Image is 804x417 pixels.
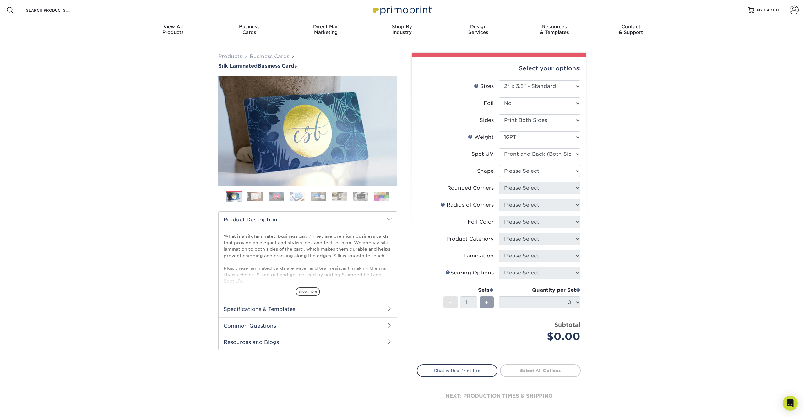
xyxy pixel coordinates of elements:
[135,20,211,40] a: View AllProducts
[485,298,489,307] span: +
[474,83,494,90] div: Sizes
[219,334,397,350] h2: Resources and Blogs
[288,24,364,35] div: Marketing
[516,24,593,30] span: Resources
[353,192,368,201] img: Business Cards 07
[783,396,798,411] div: Open Intercom Messenger
[440,201,494,209] div: Radius of Corners
[477,167,494,175] div: Shape
[449,298,452,307] span: -
[447,184,494,192] div: Rounded Corners
[445,269,494,277] div: Scoring Options
[219,317,397,334] h2: Common Questions
[417,364,497,377] a: Chat with a Print Pro
[554,321,580,328] strong: Subtotal
[484,100,494,107] div: Foil
[226,189,242,205] img: Business Cards 01
[503,329,580,344] div: $0.00
[364,24,440,35] div: Industry
[468,133,494,141] div: Weight
[593,24,669,30] span: Contact
[250,53,289,59] a: Business Cards
[480,116,494,124] div: Sides
[374,192,389,201] img: Business Cards 08
[500,364,581,377] a: Select All Options
[371,3,433,17] img: Primoprint
[364,24,440,30] span: Shop By
[468,218,494,226] div: Foil Color
[757,8,775,13] span: MY CART
[219,301,397,317] h2: Specifications & Templates
[776,8,779,12] span: 0
[516,20,593,40] a: Resources& Templates
[332,192,347,201] img: Business Cards 06
[440,24,516,30] span: Design
[593,24,669,35] div: & Support
[218,63,397,69] h1: Business Cards
[593,20,669,40] a: Contact& Support
[516,24,593,35] div: & Templates
[218,53,242,59] a: Products
[211,24,288,35] div: Cards
[443,286,494,294] div: Sets
[446,235,494,243] div: Product Category
[269,192,284,201] img: Business Cards 03
[417,377,581,415] div: next: production times & shipping
[311,192,326,201] img: Business Cards 05
[219,212,397,228] h2: Product Description
[440,20,516,40] a: DesignServices
[471,150,494,158] div: Spot UV
[211,24,288,30] span: Business
[247,192,263,201] img: Business Cards 02
[224,233,392,335] p: What is a silk laminated business card? They are premium business cards that provide an elegant a...
[218,42,397,221] img: Silk Laminated 01
[296,287,320,296] span: show more
[464,252,494,260] div: Lamination
[211,20,288,40] a: BusinessCards
[218,63,258,69] span: Silk Laminated
[135,24,211,35] div: Products
[417,57,581,80] div: Select your options:
[288,24,364,30] span: Direct Mail
[25,6,87,14] input: SEARCH PRODUCTS.....
[288,20,364,40] a: Direct MailMarketing
[290,192,305,201] img: Business Cards 04
[364,20,440,40] a: Shop ByIndustry
[135,24,211,30] span: View All
[218,63,397,69] a: Silk LaminatedBusiness Cards
[499,286,580,294] div: Quantity per Set
[440,24,516,35] div: Services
